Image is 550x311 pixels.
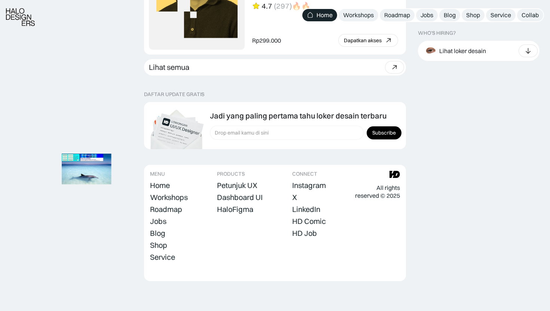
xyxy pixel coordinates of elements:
a: Shop [462,9,485,21]
div: All rights reserved © 2025 [355,184,400,200]
div: X [292,193,297,202]
a: Dapatkan akses [338,34,398,47]
div: Blog [444,11,456,19]
div: Roadmap [150,205,182,214]
div: Instagram [292,181,326,190]
div: Jobs [150,217,166,226]
a: HaloFigma [217,204,253,215]
a: Dashboard UI [217,192,263,203]
div: Lihat semua [149,63,189,72]
div: Workshops [343,11,374,19]
div: MENU [150,171,165,177]
a: Service [150,252,175,262]
a: Home [302,9,337,21]
a: Lihat semua [144,59,406,76]
a: Shop [150,240,167,250]
a: Jobs [416,9,438,21]
a: Roadmap [150,204,182,215]
a: HD Job [292,228,317,238]
a: Workshops [150,192,188,203]
a: Workshops [339,9,378,21]
div: Jadi yang paling pertama tahu loker desain terbaru [210,111,386,120]
div: Rp299.000 [252,37,281,44]
a: X [292,192,297,203]
div: HaloFigma [217,205,253,214]
div: Jobs [421,11,433,19]
div: CONNECT [292,171,317,177]
div: Shop [466,11,480,19]
div: Blog [150,229,165,238]
a: Service [486,9,516,21]
div: DAFTAR UPDATE GRATIS [144,91,204,98]
a: Blog [150,228,165,238]
div: HD Comic [292,217,326,226]
div: PRODUCTS [217,171,245,177]
div: Shop [150,241,167,250]
a: Home [150,180,170,191]
a: Roadmap [380,9,415,21]
a: Jobs [150,216,166,227]
input: Drop email kamu di sini [210,126,364,140]
a: Collab [517,9,543,21]
div: Roadmap [384,11,410,19]
div: Home [317,11,333,19]
div: Workshops [150,193,188,202]
div: LinkedIn [292,205,320,214]
div: HD Job [292,229,317,238]
div: Home [150,181,170,190]
div: Lihat loker desain [439,47,486,55]
a: Instagram [292,180,326,191]
a: LinkedIn [292,204,320,215]
a: Blog [439,9,460,21]
form: Form Subscription [210,126,401,140]
div: Petunjuk UX [217,181,257,190]
a: HD Comic [292,216,326,227]
div: Dapatkan akses [344,37,382,44]
div: Service [491,11,511,19]
div: Dashboard UI [217,193,263,202]
div: Service [150,253,175,262]
div: WHO’S HIRING? [418,30,456,36]
div: Collab [522,11,539,19]
a: Petunjuk UX [217,180,257,191]
input: Subscribe [367,126,401,139]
